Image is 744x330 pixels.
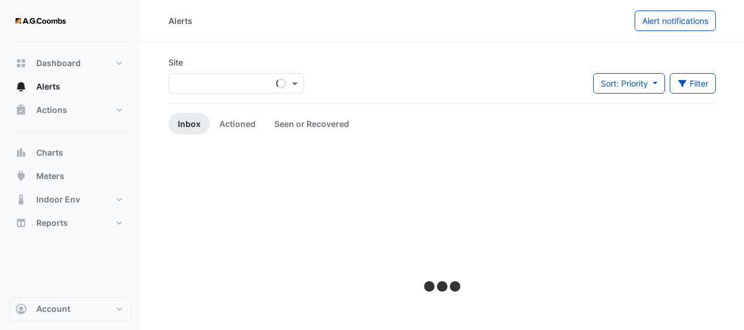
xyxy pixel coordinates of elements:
[36,217,68,229] span: Reports
[9,188,131,211] button: Indoor Env
[210,113,265,135] a: Actioned
[265,113,359,135] a: Seen or Recovered
[670,73,717,94] button: Filter
[36,57,81,69] span: Dashboard
[593,73,665,94] button: Sort: Priority
[15,147,27,159] app-icon: Charts
[9,164,131,188] button: Meters
[36,303,70,315] span: Account
[9,98,131,122] button: Actions
[9,211,131,235] button: Reports
[9,297,131,321] button: Account
[9,75,131,98] button: Alerts
[36,194,80,205] span: Indoor Env
[15,57,27,69] app-icon: Dashboard
[9,51,131,75] button: Dashboard
[635,11,716,31] button: Alert notifications
[9,141,131,164] button: Charts
[601,78,648,88] span: Sort: Priority
[15,170,27,182] app-icon: Meters
[15,104,27,116] app-icon: Actions
[168,56,183,68] label: Site
[36,81,60,92] span: Alerts
[15,217,27,229] app-icon: Reports
[36,104,67,116] span: Actions
[14,9,67,33] img: Company Logo
[15,81,27,92] app-icon: Alerts
[168,113,210,135] a: Inbox
[36,147,63,159] span: Charts
[642,16,708,26] span: Alert notifications
[15,194,27,205] app-icon: Indoor Env
[36,170,64,182] span: Meters
[168,15,192,27] div: Alerts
